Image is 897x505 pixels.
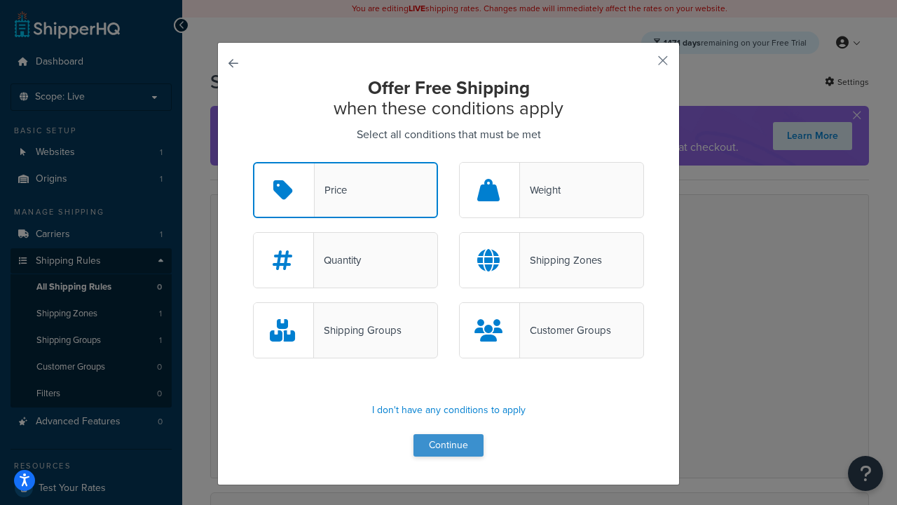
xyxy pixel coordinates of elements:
[368,74,530,101] strong: Offer Free Shipping
[315,180,347,200] div: Price
[413,434,484,457] button: Continue
[314,250,361,270] div: Quantity
[314,321,402,340] div: Shipping Groups
[520,250,602,270] div: Shipping Zones
[253,78,644,118] h2: when these conditions apply
[253,400,644,420] p: I don't have any conditions to apply
[520,321,611,340] div: Customer Groups
[520,180,561,200] div: Weight
[253,125,644,144] p: Select all conditions that must be met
